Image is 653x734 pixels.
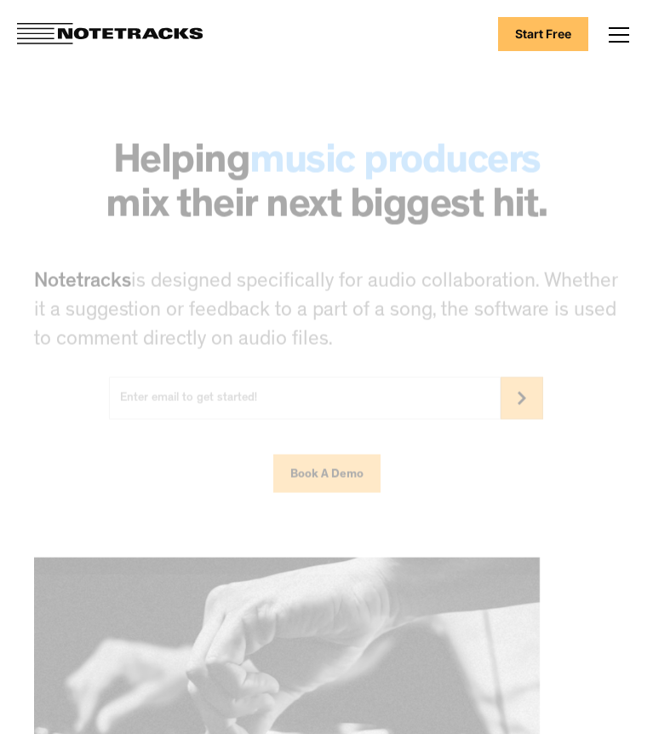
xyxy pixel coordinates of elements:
div: Watch Video [304,437,370,454]
span: Notetracks [34,273,131,294]
p: is designed specifically for audio collaboration. Whether it a suggestion or feedback to a part o... [34,269,619,356]
a: Book A Demo [273,455,381,493]
input: Enter email to get started! [109,377,501,420]
span: music producers [249,144,541,185]
a: Start Free [498,17,588,51]
a: open lightbox [284,428,370,455]
form: Email Form [109,356,543,420]
h2: Helping mix their next biggest hit. [106,142,548,231]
